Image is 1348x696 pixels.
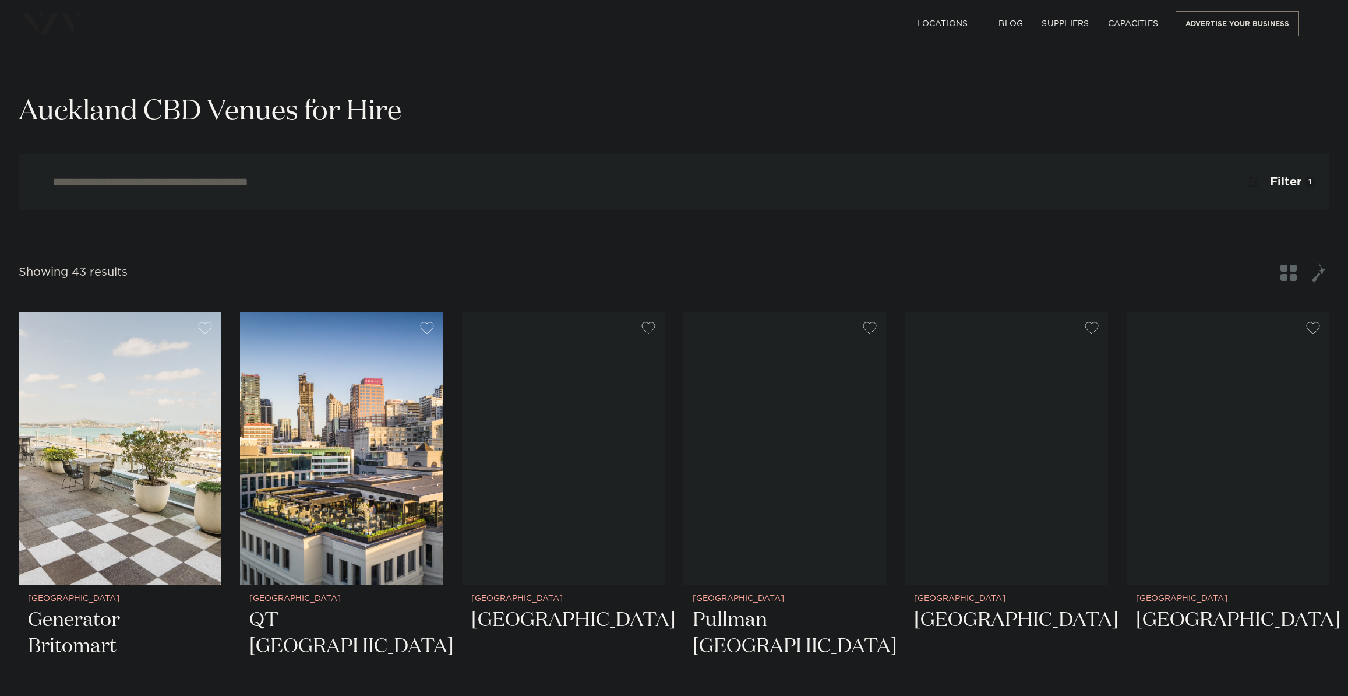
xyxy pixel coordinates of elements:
[1305,177,1315,187] div: 1
[693,595,877,603] small: [GEOGRAPHIC_DATA]
[1233,154,1329,210] button: Filter1
[1176,11,1299,36] a: Advertise your business
[1099,11,1168,36] a: Capacities
[28,607,212,686] h2: Generator Britomart
[471,607,655,686] h2: [GEOGRAPHIC_DATA]
[28,595,212,603] small: [GEOGRAPHIC_DATA]
[1136,607,1320,686] h2: [GEOGRAPHIC_DATA]
[1270,176,1301,188] span: Filter
[1032,11,1098,36] a: SUPPLIERS
[249,595,433,603] small: [GEOGRAPHIC_DATA]
[471,595,655,603] small: [GEOGRAPHIC_DATA]
[914,607,1098,686] h2: [GEOGRAPHIC_DATA]
[693,607,877,686] h2: Pullman [GEOGRAPHIC_DATA]
[908,11,989,36] a: Locations
[1136,595,1320,603] small: [GEOGRAPHIC_DATA]
[19,263,128,282] div: Showing 43 results
[19,13,82,34] img: nzv-logo.png
[249,607,433,686] h2: QT [GEOGRAPHIC_DATA]
[989,11,1032,36] a: BLOG
[914,595,1098,603] small: [GEOGRAPHIC_DATA]
[19,94,1329,131] h1: Auckland CBD Venues for Hire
